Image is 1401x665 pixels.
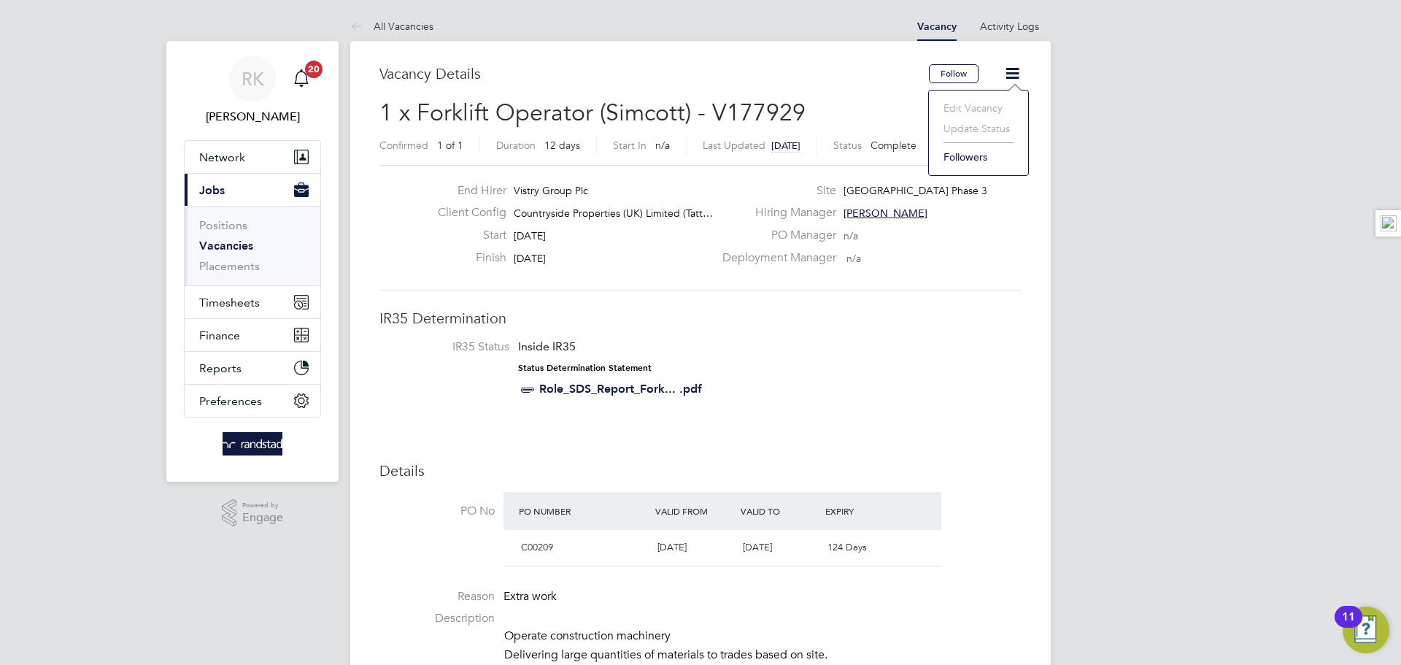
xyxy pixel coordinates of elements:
[714,205,836,220] label: Hiring Manager
[166,41,339,482] nav: Main navigation
[515,498,652,524] div: PO Number
[379,611,495,626] label: Description
[846,252,861,265] span: n/a
[539,382,702,396] a: Role_SDS_Report_Fork... .pdf
[185,352,320,384] button: Reports
[199,296,260,310] span: Timesheets
[544,139,580,152] span: 12 days
[518,339,576,353] span: Inside IR35
[936,98,1021,118] li: Edit Vacancy
[514,229,546,242] span: [DATE]
[929,64,979,83] button: Follow
[980,20,1039,33] a: Activity Logs
[379,589,495,604] label: Reason
[184,108,321,126] span: Russell Kerley
[652,498,737,524] div: Valid From
[426,228,506,243] label: Start
[185,385,320,417] button: Preferences
[184,432,321,455] a: Go to home page
[871,139,916,152] span: Complete
[426,183,506,199] label: End Hirer
[185,141,320,173] button: Network
[394,339,509,355] label: IR35 Status
[242,499,283,512] span: Powered by
[771,139,800,152] span: [DATE]
[936,147,1021,167] li: Followers
[613,139,647,152] label: Start In
[379,139,428,152] label: Confirmed
[437,139,463,152] span: 1 of 1
[504,629,1022,647] li: Operate construction machinery
[223,432,283,455] img: randstad-logo-retina.png
[199,259,260,273] a: Placements
[833,139,862,152] label: Status
[743,541,772,553] span: [DATE]
[514,207,713,220] span: Countryside Properties (UK) Limited (Tatt…
[844,207,927,220] span: [PERSON_NAME]
[714,183,836,199] label: Site
[242,69,264,88] span: RK
[185,206,320,285] div: Jobs
[827,541,867,553] span: 124 Days
[496,139,536,152] label: Duration
[379,504,495,519] label: PO No
[521,541,553,553] span: C00209
[844,229,858,242] span: n/a
[199,150,245,164] span: Network
[714,250,836,266] label: Deployment Manager
[199,218,247,232] a: Positions
[379,309,1022,328] h3: IR35 Determination
[657,541,687,553] span: [DATE]
[1343,607,1389,653] button: Open Resource Center, 11 new notifications
[287,55,316,102] a: 20
[184,55,321,126] a: RK[PERSON_NAME]
[1342,617,1355,636] div: 11
[655,139,670,152] span: n/a
[844,184,987,197] span: [GEOGRAPHIC_DATA] Phase 3
[222,499,284,527] a: Powered byEngage
[426,205,506,220] label: Client Config
[518,363,652,373] strong: Status Determination Statement
[199,361,242,375] span: Reports
[379,99,806,127] span: 1 x Forklift Operator (Simcott) - V177929
[185,286,320,318] button: Timesheets
[379,461,1022,480] h3: Details
[242,512,283,524] span: Engage
[426,250,506,266] label: Finish
[737,498,822,524] div: Valid To
[185,319,320,351] button: Finance
[199,394,262,408] span: Preferences
[305,61,323,78] span: 20
[514,252,546,265] span: [DATE]
[185,174,320,206] button: Jobs
[936,118,1021,139] li: Update Status
[514,184,588,197] span: Vistry Group Plc
[379,64,929,83] h3: Vacancy Details
[503,589,557,604] span: Extra work
[199,183,225,197] span: Jobs
[350,20,433,33] a: All Vacancies
[199,239,253,253] a: Vacancies
[703,139,765,152] label: Last Updated
[917,20,957,33] a: Vacancy
[822,498,907,524] div: Expiry
[714,228,836,243] label: PO Manager
[199,328,240,342] span: Finance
